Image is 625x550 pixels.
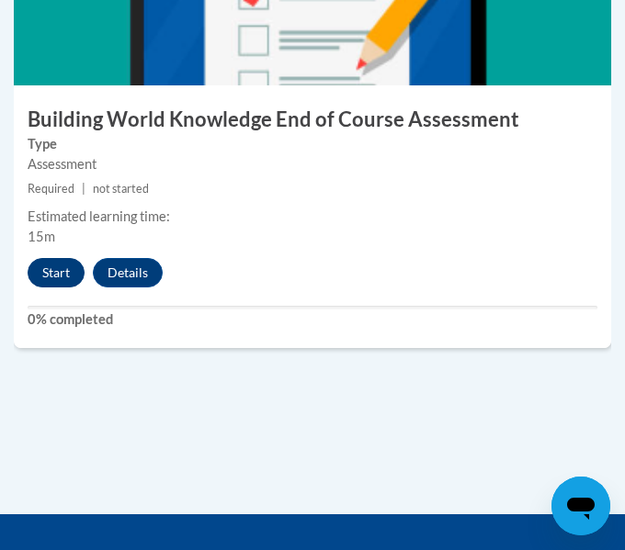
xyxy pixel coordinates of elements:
[28,309,597,330] label: 0% completed
[551,477,610,535] iframe: Button to launch messaging window
[28,134,597,154] label: Type
[28,258,85,287] button: Start
[28,182,74,196] span: Required
[82,182,85,196] span: |
[14,106,611,134] h3: Building World Knowledge End of Course Assessment
[93,182,149,196] span: not started
[28,229,55,244] span: 15m
[93,258,163,287] button: Details
[28,154,597,174] div: Assessment
[28,207,597,227] div: Estimated learning time:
